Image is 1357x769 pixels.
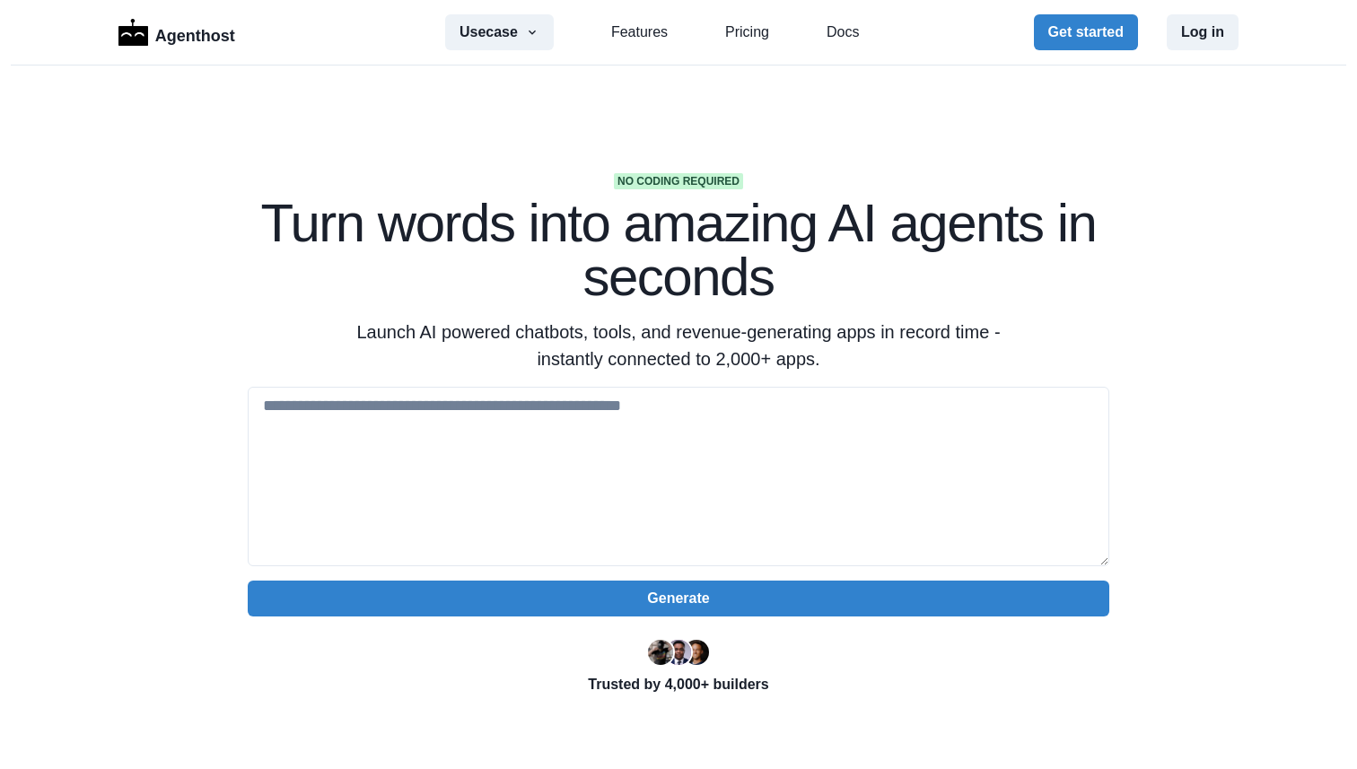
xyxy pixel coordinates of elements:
a: Pricing [725,22,769,43]
h1: Turn words into amazing AI agents in seconds [248,197,1109,304]
p: Agenthost [155,17,235,48]
a: Docs [827,22,859,43]
button: Log in [1167,14,1239,50]
span: No coding required [614,173,743,189]
p: Launch AI powered chatbots, tools, and revenue-generating apps in record time - instantly connect... [334,319,1023,372]
img: Kent Dodds [684,640,709,665]
a: Features [611,22,668,43]
img: Segun Adebayo [666,640,691,665]
button: Generate [248,581,1109,616]
p: Trusted by 4,000+ builders [248,674,1109,695]
button: Usecase [445,14,554,50]
button: Get started [1034,14,1138,50]
img: Logo [118,19,148,46]
a: LogoAgenthost [118,17,235,48]
img: Ryan Florence [648,640,673,665]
